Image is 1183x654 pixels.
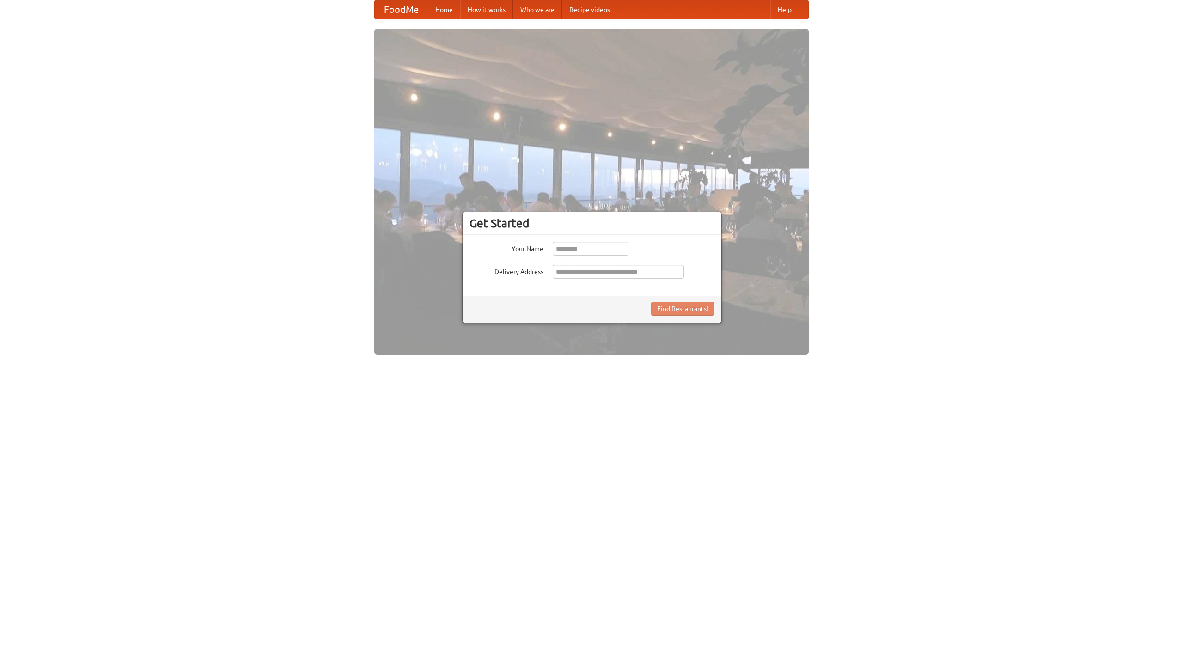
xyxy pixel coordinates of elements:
a: Recipe videos [562,0,617,19]
a: Who we are [513,0,562,19]
button: Find Restaurants! [651,302,714,316]
a: Home [428,0,460,19]
label: Your Name [470,242,543,253]
a: FoodMe [375,0,428,19]
a: Help [770,0,799,19]
h3: Get Started [470,216,714,230]
label: Delivery Address [470,265,543,276]
a: How it works [460,0,513,19]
